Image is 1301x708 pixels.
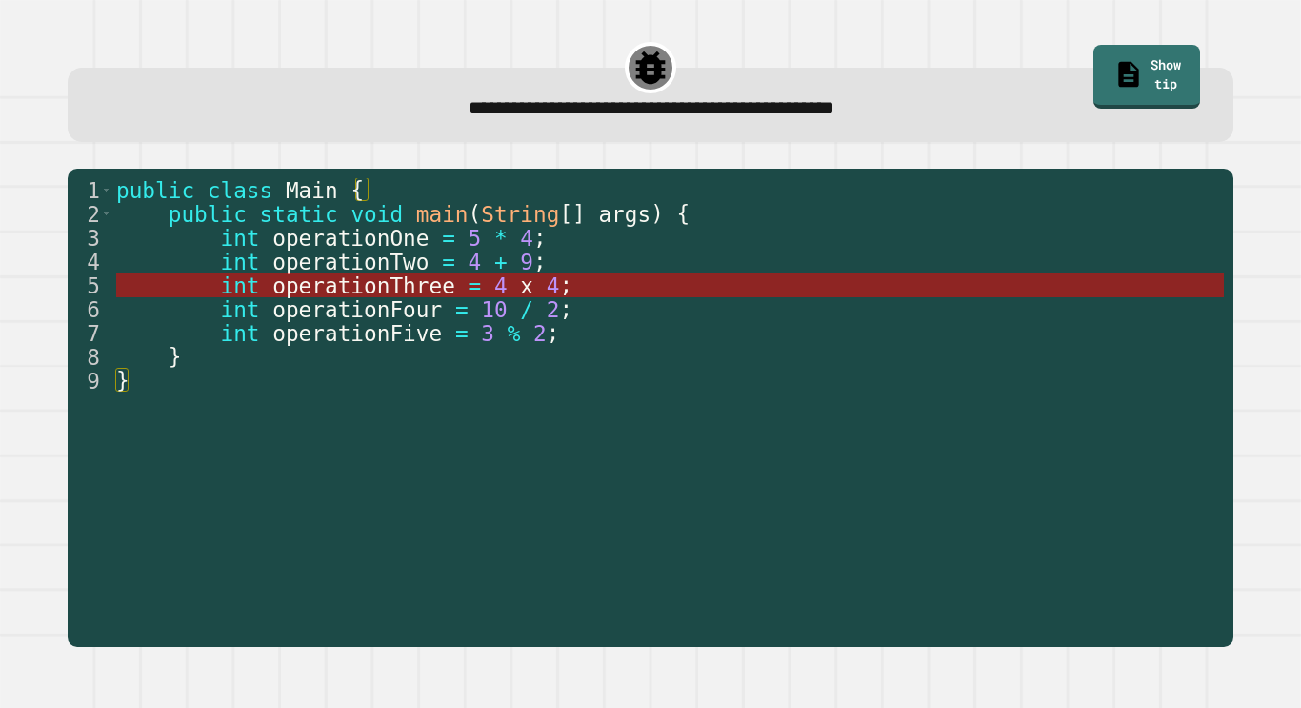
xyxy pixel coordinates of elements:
[469,273,482,298] span: =
[481,297,507,322] span: 10
[169,202,247,227] span: public
[68,345,112,369] div: 8
[220,321,259,346] span: int
[520,273,533,298] span: x
[469,250,482,274] span: 4
[220,297,259,322] span: int
[494,273,508,298] span: 4
[101,202,111,226] span: Toggle code folding, rows 2 through 8
[442,250,455,274] span: =
[101,178,111,202] span: Toggle code folding, rows 1 through 9
[68,178,112,202] div: 1
[469,226,482,251] span: 5
[68,297,112,321] div: 6
[272,273,455,298] span: operationThree
[598,202,650,227] span: args
[68,226,112,250] div: 3
[547,273,560,298] span: 4
[286,178,338,203] span: Main
[481,202,559,227] span: String
[220,273,259,298] span: int
[260,202,338,227] span: static
[1093,45,1200,109] a: Show tip
[533,321,547,346] span: 2
[220,226,259,251] span: int
[272,297,442,322] span: operationFour
[272,226,429,251] span: operationOne
[350,202,403,227] span: void
[494,250,508,274] span: +
[442,226,455,251] span: =
[68,369,112,393] div: 9
[520,226,533,251] span: 4
[455,321,469,346] span: =
[272,250,429,274] span: operationTwo
[116,178,194,203] span: public
[68,250,112,273] div: 4
[68,202,112,226] div: 2
[520,297,533,322] span: /
[272,321,442,346] span: operationFive
[455,297,469,322] span: =
[416,202,469,227] span: main
[208,178,272,203] span: class
[520,250,533,274] span: 9
[220,250,259,274] span: int
[508,321,521,346] span: %
[481,321,494,346] span: 3
[547,297,560,322] span: 2
[68,321,112,345] div: 7
[68,273,112,297] div: 5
